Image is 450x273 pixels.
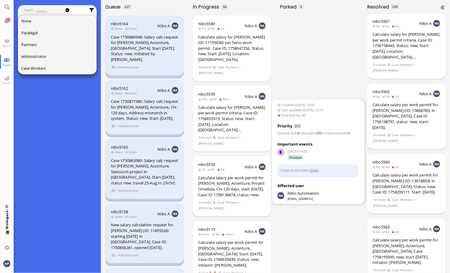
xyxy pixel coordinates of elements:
[419,226,432,232] span: Nibo A
[391,165,401,169] span: 5d
[288,155,303,160] span: Finished
[300,5,302,9] span: 0
[198,70,224,76] span: [PERSON_NAME]
[373,237,440,265] div: Calculate salary per work permit for [PERSON_NAME], Accenture, [GEOGRAPHIC_DATA]. Case 1758195590...
[157,147,170,152] span: Nibo A
[287,190,319,197] span: automation@nibo.ai
[198,21,215,26] a: nibo5589
[245,94,257,99] span: Nibo A
[125,5,130,9] span: 227
[125,26,139,31] span: 3mon
[217,135,238,140] span: Case Workers
[316,131,322,135] strong: 292
[172,211,178,217] img: NA
[111,21,128,26] a: nibo5164
[299,131,301,135] span: +
[373,94,382,99] span: 6d
[22,66,46,71] span: Case Workers
[373,133,386,138] span: Finished
[198,162,215,167] span: nibo5553
[373,89,390,94] a: nibo5565
[23,7,34,13] label: Team:
[239,135,241,140] span: /
[373,197,386,202] span: Finished
[414,133,415,138] span: /
[111,144,128,150] a: nibo5160
[277,131,297,135] span: General SLA
[172,146,178,153] img: NA
[419,91,432,96] span: Nibo A
[281,168,309,173] a: Child of nibo5562
[217,65,238,70] span: Case Workers
[111,150,125,154] span: 3mon
[198,227,215,232] span: nibo5115
[105,3,123,10] span: Queue
[18,27,96,39] button: Paralegal
[414,62,415,67] span: /
[309,169,320,173] span: Status
[198,105,266,133] div: Calculate salary for [PERSON_NAME] per work permit criteria. Case ID: 1758655519, Status: new, St...
[277,123,292,129] span: Priority
[245,229,257,234] span: Nibo A
[373,172,440,195] div: Calculate salary per work permit for [PERSON_NAME] (ID: 13618893) in [GEOGRAPHIC_DATA]. Status: n...
[125,214,139,219] span: 3mon
[217,200,238,205] span: Case Workers
[111,209,128,214] a: nibo5158
[277,183,359,189] h3: Affected user
[111,123,117,129] span: view 1 items
[111,158,178,186] div: Case 1750863589: Salary calc request for [PERSON_NAME], Accenture, Swisscom project in [GEOGRAPHI...
[373,19,390,24] span: nibo5567
[172,22,178,29] img: NA
[259,93,266,99] img: NA
[324,131,345,135] span: Is Abandoned
[277,141,359,147] h3: Important events
[433,90,440,97] img: NA
[157,211,170,217] span: Nibo A
[433,20,440,27] img: NA
[125,150,139,154] span: 3mon
[392,5,398,9] span: 290
[373,24,382,28] span: 6d
[208,167,217,171] span: 6d
[277,131,299,135] span: :
[111,34,178,62] div: Case 1750880948: Salary calc request for [PERSON_NAME], Accenture, [GEOGRAPHIC_DATA]. Start [DATE...
[18,15,96,27] button: None
[22,54,47,59] span: Administrator
[373,159,390,165] a: nibo5569
[277,192,284,199] img: Nibo Automation
[198,232,212,236] span: 4mon
[259,163,266,170] img: NA
[391,230,401,234] span: 5d
[277,107,359,113] span: Last updated [DATE] 12:14
[277,103,359,108] span: Created [DATE] 14:05
[222,232,235,236] span: 3mon
[219,97,231,101] span: 42m
[382,230,391,234] span: 5d
[118,123,139,129] span: Administrator
[172,87,178,94] img: NA
[373,32,440,60] div: Calculate salary for [PERSON_NAME] per work permit criteria. Case ID: 1758198443, Status: new, St...
[322,131,350,135] span: :
[198,135,211,140] span: Finished
[367,3,391,10] span: Resolved
[111,91,125,95] span: 3mon
[414,197,415,202] span: /
[198,26,208,31] span: 1d
[18,51,96,62] button: Administrator
[373,224,390,230] span: nibo5563
[259,228,266,235] img: NA
[22,30,38,35] span: Paralegal
[111,65,117,70] span: view 1 items
[157,88,170,93] span: Nibo A
[373,62,386,67] span: Finished
[223,5,227,9] span: 66
[301,131,315,135] span: Due date
[382,165,391,169] span: 5d
[157,23,170,29] span: Nibo A
[111,86,128,91] span: nibo5162
[111,99,178,121] div: Case 1750871980: Salary calc request for [PERSON_NAME], Accenture, CH-120 days. Address mismatch ...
